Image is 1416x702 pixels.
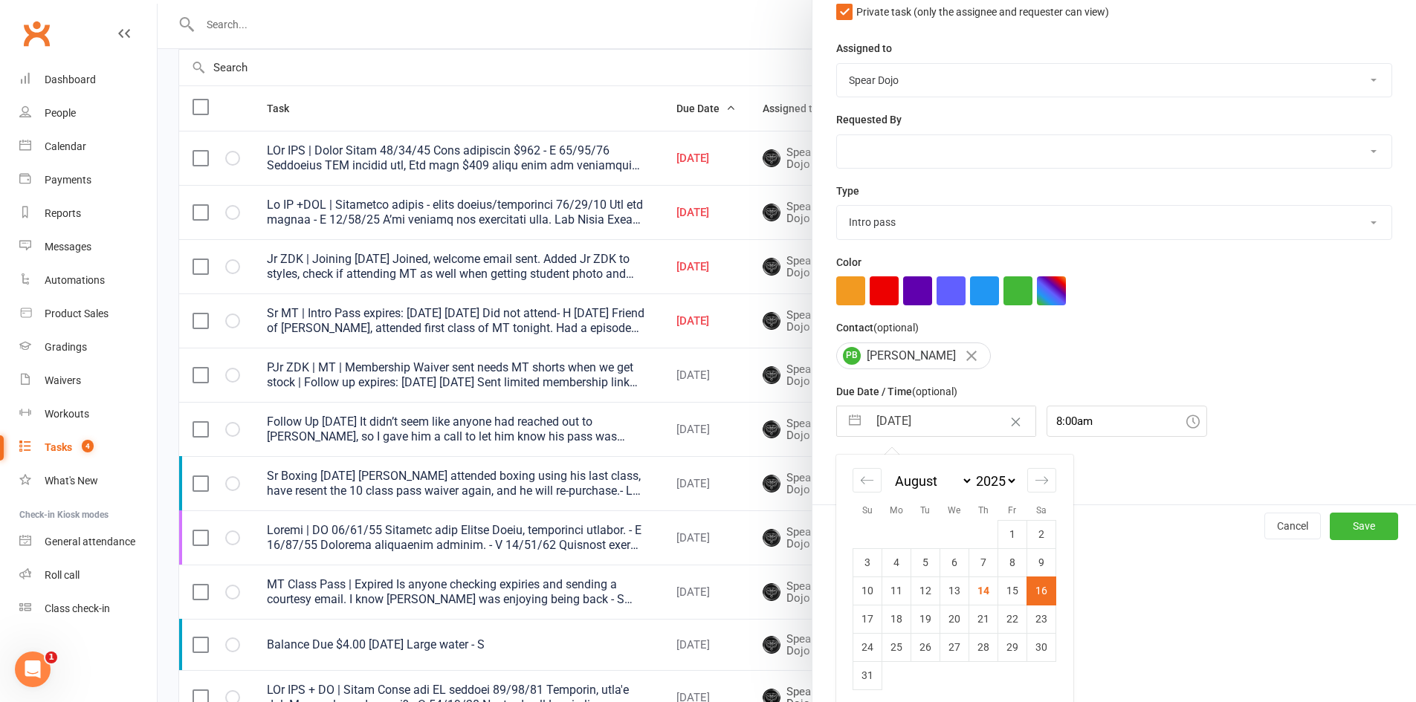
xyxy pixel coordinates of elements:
[1027,605,1056,633] td: Saturday, August 23, 2025
[45,536,135,547] div: General attendance
[1027,633,1056,661] td: Saturday, August 30, 2025
[998,605,1027,633] td: Friday, August 22, 2025
[1008,505,1016,516] small: Fr
[1027,548,1056,576] td: Saturday, August 9, 2025
[969,633,998,661] td: Thursday, August 28, 2025
[45,107,76,119] div: People
[920,505,930,516] small: Tu
[45,651,57,663] span: 1
[911,576,940,605] td: Tuesday, August 12, 2025
[940,633,969,661] td: Wednesday, August 27, 2025
[1036,505,1047,516] small: Sa
[911,633,940,661] td: Tuesday, August 26, 2025
[19,63,157,97] a: Dashboard
[45,374,81,386] div: Waivers
[843,347,861,365] span: PB
[45,341,87,353] div: Gradings
[19,592,157,625] a: Class kiosk mode
[19,130,157,163] a: Calendar
[836,183,859,199] label: Type
[1264,513,1321,539] button: Cancel
[836,111,902,128] label: Requested By
[19,397,157,431] a: Workouts
[1330,513,1398,539] button: Save
[940,576,969,605] td: Wednesday, August 13, 2025
[45,241,91,253] div: Messages
[853,576,882,605] td: Sunday, August 10, 2025
[940,548,969,576] td: Wednesday, August 6, 2025
[978,505,989,516] small: Th
[948,505,960,516] small: We
[856,1,1109,18] span: Private task (only the assignee and requester can view)
[19,197,157,230] a: Reports
[45,207,81,219] div: Reports
[873,322,919,334] small: (optional)
[836,40,892,56] label: Assigned to
[882,605,911,633] td: Monday, August 18, 2025
[45,475,98,487] div: What's New
[1027,468,1056,493] div: Move forward to switch to the next month.
[45,308,109,319] div: Product Sales
[45,602,110,614] div: Class check-in
[836,342,991,369] div: [PERSON_NAME]
[998,520,1027,548] td: Friday, August 1, 2025
[912,386,957,397] small: (optional)
[882,633,911,661] td: Monday, August 25, 2025
[19,163,157,197] a: Payments
[853,661,882,689] td: Sunday, August 31, 2025
[45,74,96,85] div: Dashboard
[19,297,157,331] a: Product Sales
[82,440,94,452] span: 4
[998,548,1027,576] td: Friday, August 8, 2025
[890,505,903,516] small: Mo
[19,230,157,264] a: Messages
[998,633,1027,661] td: Friday, August 29, 2025
[911,605,940,633] td: Tuesday, August 19, 2025
[836,319,919,336] label: Contact
[836,451,922,467] label: Email preferences
[19,464,157,498] a: What's New
[998,576,1027,605] td: Friday, August 15, 2025
[45,569,80,581] div: Roll call
[19,331,157,364] a: Gradings
[45,274,105,286] div: Automations
[853,548,882,576] td: Sunday, August 3, 2025
[19,559,157,592] a: Roll call
[1027,576,1056,605] td: Selected. Saturday, August 16, 2025
[911,548,940,576] td: Tuesday, August 5, 2025
[1003,407,1029,435] button: Clear Date
[853,633,882,661] td: Sunday, August 24, 2025
[19,364,157,397] a: Waivers
[45,174,91,186] div: Payments
[19,97,157,130] a: People
[19,264,157,297] a: Automations
[969,605,998,633] td: Thursday, August 21, 2025
[19,431,157,464] a: Tasks 4
[19,525,157,559] a: General attendance kiosk mode
[862,505,873,516] small: Su
[45,441,72,453] div: Tasks
[969,576,998,605] td: Thursday, August 14, 2025
[969,548,998,576] td: Thursday, August 7, 2025
[45,140,86,152] div: Calendar
[45,408,89,420] div: Workouts
[940,605,969,633] td: Wednesday, August 20, 2025
[882,548,911,576] td: Monday, August 4, 2025
[836,254,861,270] label: Color
[853,605,882,633] td: Sunday, August 17, 2025
[882,576,911,605] td: Monday, August 11, 2025
[18,15,55,52] a: Clubworx
[15,651,51,687] iframe: Intercom live chat
[853,468,882,493] div: Move backward to switch to the previous month.
[1027,520,1056,548] td: Saturday, August 2, 2025
[836,383,957,400] label: Due Date / Time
